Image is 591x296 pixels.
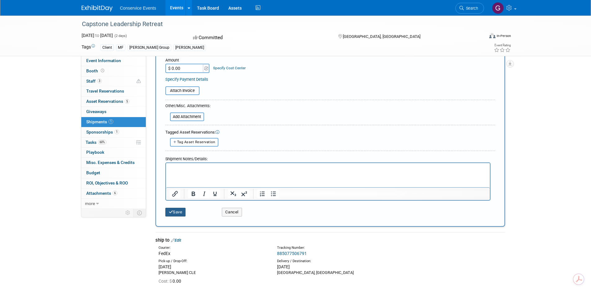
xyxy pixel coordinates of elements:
div: [DATE] [277,264,386,270]
span: Misc. Expenses & Credits [86,160,135,165]
div: FedEx [159,250,268,257]
span: more [85,201,95,206]
span: Tasks [86,140,106,145]
a: more [81,199,146,209]
span: (2 days) [114,34,127,38]
button: Bullet list [268,189,279,198]
td: Tags [82,44,95,51]
div: Pick-up / Drop-Off: [159,259,268,264]
img: Gayle Reese [492,2,504,14]
a: Budget [81,168,146,178]
span: Booth [86,68,105,73]
div: [PERSON_NAME] [173,44,206,51]
span: 0.00 [159,279,184,284]
td: Toggle Event Tabs [133,209,146,217]
div: Courier: [159,245,268,250]
span: Tag Asset Reservation [177,140,215,144]
span: Playbook [86,150,104,155]
span: 3 [97,79,102,83]
div: Capstone Leadership Retreat [80,19,475,30]
a: Staff3 [81,76,146,86]
div: Amount [165,57,210,64]
div: Other/Misc. Attachments: [165,103,211,110]
span: 1 [109,119,113,124]
a: Booth [81,66,146,76]
button: Superscript [239,189,249,198]
span: Travel Reservations [86,89,124,93]
button: Numbered list [257,189,268,198]
a: Tasks60% [81,138,146,148]
span: Booth not reserved yet [100,68,105,73]
button: Subscript [228,189,239,198]
span: [DATE] [DATE] [82,33,113,38]
button: Insert/edit link [170,189,180,198]
span: 6 [113,191,117,195]
a: Specify Payment Details [165,77,208,82]
button: Italic [199,189,209,198]
div: [DATE] [159,264,268,270]
div: Event Format [447,32,511,42]
div: Event Rating [494,44,511,47]
td: Personalize Event Tab Strip [123,209,133,217]
a: Misc. Expenses & Credits [81,158,146,168]
span: Giveaways [86,109,106,114]
span: Event Information [86,58,121,63]
a: Asset Reservations5 [81,97,146,107]
div: ship to [155,237,505,244]
div: Committed [191,32,328,43]
div: Tagged Asset Reservations: [165,130,495,135]
div: Client [101,44,114,51]
a: Search [455,3,484,14]
div: [GEOGRAPHIC_DATA], [GEOGRAPHIC_DATA] [277,270,386,276]
a: Giveaways [81,107,146,117]
span: [GEOGRAPHIC_DATA], [GEOGRAPHIC_DATA] [343,34,420,39]
a: Specify Cost Center [213,66,246,70]
a: Event Information [81,56,146,66]
div: Shipment Notes/Details: [165,153,490,162]
button: Save [165,208,186,216]
img: ExhibitDay [82,5,113,11]
span: Sponsorships [86,130,119,134]
span: 5 [125,99,129,104]
span: 1 [114,130,119,134]
button: Tag Asset Reservation [170,138,219,146]
span: Conservice Events [120,6,156,11]
span: Potential Scheduling Conflict -- at least one attendee is tagged in another overlapping event. [137,79,141,84]
span: Search [464,6,478,11]
button: Underline [210,189,220,198]
a: 885077506791 [277,251,307,256]
a: Sponsorships1 [81,127,146,137]
a: Playbook [81,148,146,157]
a: Travel Reservations [81,86,146,96]
div: [PERSON_NAME] Group [128,44,171,51]
span: Attachments [86,191,117,196]
iframe: Rich Text Area [166,163,490,187]
a: Attachments6 [81,189,146,198]
span: ROI, Objectives & ROO [86,180,128,185]
span: Staff [86,79,102,84]
button: Cancel [222,208,242,216]
a: Shipments1 [81,117,146,127]
div: [PERSON_NAME] CLE [159,270,268,276]
span: Shipments [86,119,113,124]
a: ROI, Objectives & ROO [81,178,146,188]
a: Edit [171,238,181,243]
span: to [94,33,100,38]
div: In-Person [496,34,511,38]
button: Bold [188,189,199,198]
span: 60% [98,140,106,144]
img: Format-Inperson.png [489,33,495,38]
span: Cost: $ [159,279,172,284]
div: Delivery / Destination: [277,259,386,264]
span: Budget [86,170,100,175]
div: MF [116,44,125,51]
span: Asset Reservations [86,99,129,104]
div: Tracking Number: [277,245,416,250]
